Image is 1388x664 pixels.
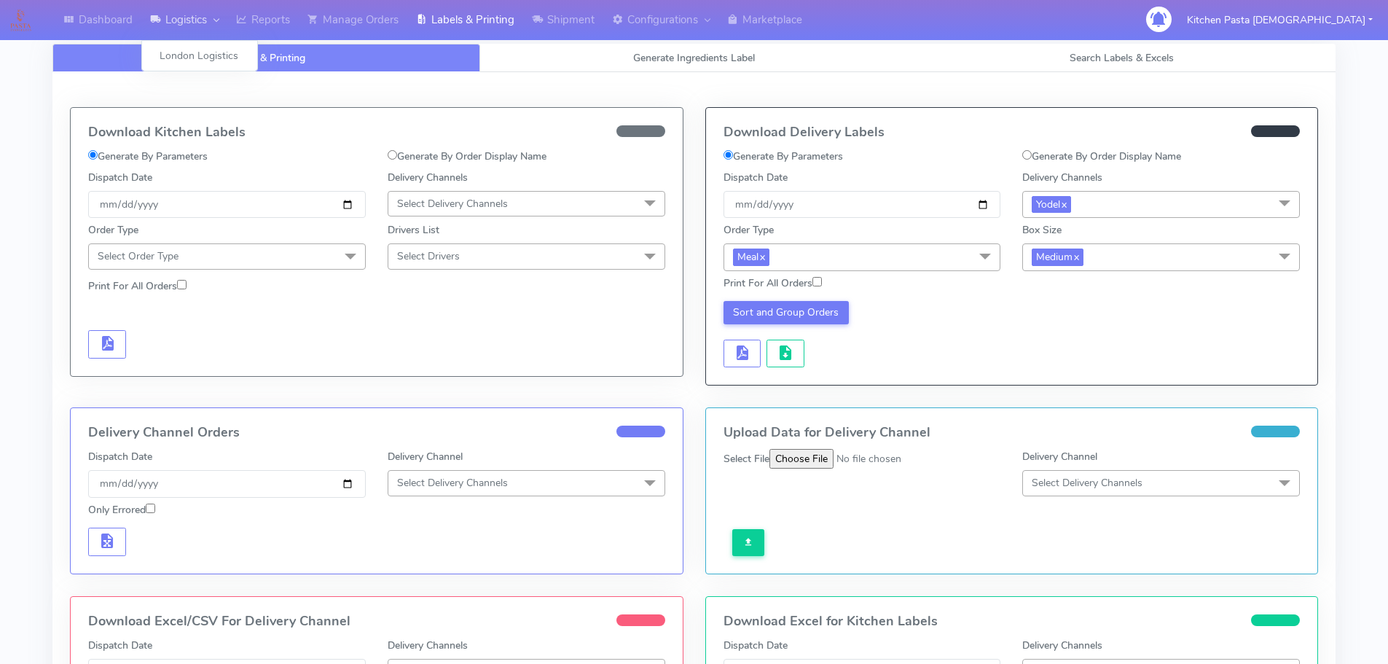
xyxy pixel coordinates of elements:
[724,149,843,164] label: Generate By Parameters
[88,170,152,185] label: Dispatch Date
[812,277,822,286] input: Print For All Orders
[88,638,152,653] label: Dispatch Date
[724,614,1301,629] h4: Download Excel for Kitchen Labels
[397,197,508,211] span: Select Delivery Channels
[142,44,257,68] a: London Logistics
[1022,449,1097,464] label: Delivery Channel
[1022,222,1062,238] label: Box Size
[88,278,187,294] label: Print For All Orders
[724,451,769,466] label: Select File
[724,276,822,291] label: Print For All Orders
[88,149,208,164] label: Generate By Parameters
[88,426,665,440] h4: Delivery Channel Orders
[146,504,155,513] input: Only Errored
[724,150,733,160] input: Generate By Parameters
[397,476,508,490] span: Select Delivery Channels
[724,426,1301,440] h4: Upload Data for Delivery Channel
[88,150,98,160] input: Generate By Parameters
[1032,196,1071,213] span: Yodel
[88,614,665,629] h4: Download Excel/CSV For Delivery Channel
[724,301,850,324] button: Sort and Group Orders
[388,150,397,160] input: Generate By Order Display Name
[724,222,774,238] label: Order Type
[1176,5,1384,35] button: Kitchen Pasta [DEMOGRAPHIC_DATA]
[1022,170,1102,185] label: Delivery Channels
[88,222,138,238] label: Order Type
[1032,476,1142,490] span: Select Delivery Channels
[388,170,468,185] label: Delivery Channels
[633,51,755,65] span: Generate Ingredients Label
[388,222,439,238] label: Drivers List
[388,149,546,164] label: Generate By Order Display Name
[88,449,152,464] label: Dispatch Date
[724,638,788,653] label: Dispatch Date
[228,51,305,65] span: Labels & Printing
[1060,196,1067,211] a: x
[397,249,460,263] span: Select Drivers
[1070,51,1174,65] span: Search Labels & Excels
[388,638,468,653] label: Delivery Channels
[1022,638,1102,653] label: Delivery Channels
[758,249,765,264] a: x
[88,502,155,517] label: Only Errored
[88,125,665,140] h4: Download Kitchen Labels
[1073,249,1079,264] a: x
[98,249,179,263] span: Select Order Type
[388,449,463,464] label: Delivery Channel
[1022,149,1181,164] label: Generate By Order Display Name
[52,44,1336,72] ul: Tabs
[1032,249,1083,265] span: Medium
[1022,150,1032,160] input: Generate By Order Display Name
[733,249,769,265] span: Meal
[724,125,1301,140] h4: Download Delivery Labels
[724,170,788,185] label: Dispatch Date
[177,280,187,289] input: Print For All Orders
